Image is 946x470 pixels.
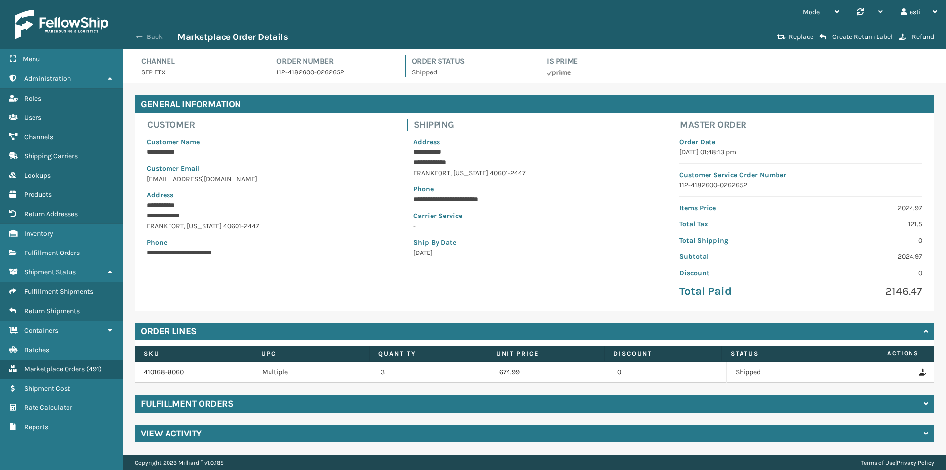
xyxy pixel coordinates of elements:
span: Address [147,191,173,199]
p: 2024.97 [807,203,922,213]
span: Roles [24,94,41,103]
p: [EMAIL_ADDRESS][DOMAIN_NAME] [147,174,390,184]
p: FRANKFORT , [US_STATE] 40601-2447 [147,221,390,231]
button: Refund [896,33,937,41]
label: SKU [144,349,243,358]
h4: Order Status [412,55,529,67]
p: [DATE] [413,248,656,258]
a: Privacy Policy [897,459,934,466]
i: Replace [777,34,786,40]
button: Replace [774,33,816,41]
p: 112-4182600-0262652 [276,67,393,77]
span: Containers [24,326,58,335]
span: Administration [24,74,71,83]
button: Create Return Label [816,33,896,41]
span: Address [413,138,440,146]
p: Ship By Date [413,237,656,248]
h4: Order Number [276,55,393,67]
p: 112-4182600-0262652 [679,180,922,190]
p: Total Tax [679,219,795,229]
label: Unit Price [496,349,595,358]
p: SFP FTX [141,67,258,77]
span: Shipping Carriers [24,152,78,160]
h4: Order Lines [141,325,197,337]
p: Customer Service Order Number [679,170,922,180]
p: FRANKFORT , [US_STATE] 40601-2447 [413,168,656,178]
p: Copyright 2023 Milliard™ v 1.0.185 [135,455,224,470]
p: Discount [679,268,795,278]
p: Total Paid [679,284,795,299]
p: Items Price [679,203,795,213]
td: Multiple [253,362,372,383]
p: Phone [147,237,390,248]
button: Back [132,33,177,41]
span: Marketplace Orders [24,365,85,373]
span: Lookups [24,171,51,180]
span: Channels [24,133,53,141]
h4: General Information [135,95,934,113]
p: Customer Email [147,163,390,174]
span: Rate Calculator [24,403,72,412]
h4: Customer [147,119,396,131]
p: 0 [807,235,922,246]
p: 0 [807,268,922,278]
p: 2146.47 [807,284,922,299]
div: | [861,455,934,470]
p: Total Shipping [679,235,795,246]
p: 121.5 [807,219,922,229]
span: Return Shipments [24,307,80,315]
span: Mode [803,8,820,16]
span: Shipment Cost [24,384,70,393]
td: 674.99 [490,362,608,383]
td: Shipped [727,362,845,383]
p: [DATE] 01:48:13 pm [679,147,922,157]
label: Status [731,349,830,358]
h4: View Activity [141,428,202,439]
a: 410168-8060 [144,368,184,376]
span: Inventory [24,229,53,238]
p: Order Date [679,137,922,147]
label: UPC [261,349,360,358]
h4: Master Order [680,119,928,131]
span: Actions [842,345,925,362]
a: Terms of Use [861,459,895,466]
p: - [413,221,656,231]
span: Return Addresses [24,210,78,218]
i: Refund Order Line [919,369,925,376]
span: Shipment Status [24,268,76,276]
span: Users [24,113,41,122]
span: Products [24,190,52,199]
td: 0 [608,362,727,383]
p: Carrier Service [413,211,656,221]
span: Fulfillment Shipments [24,288,93,296]
img: logo [15,10,108,39]
p: Shipped [412,67,529,77]
p: Subtotal [679,252,795,262]
h4: Shipping [414,119,662,131]
h4: Fulfillment Orders [141,398,233,410]
p: 2024.97 [807,252,922,262]
span: Menu [23,55,40,63]
label: Discount [613,349,712,358]
p: Phone [413,184,656,194]
td: 3 [372,362,490,383]
h4: Channel [141,55,258,67]
span: Reports [24,423,48,431]
span: ( 491 ) [86,365,101,373]
h3: Marketplace Order Details [177,31,288,43]
i: Refund [899,34,906,40]
i: Create Return Label [819,33,826,41]
span: Fulfillment Orders [24,249,80,257]
p: Customer Name [147,137,390,147]
h4: Is Prime [547,55,664,67]
label: Quantity [378,349,477,358]
span: Batches [24,346,49,354]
